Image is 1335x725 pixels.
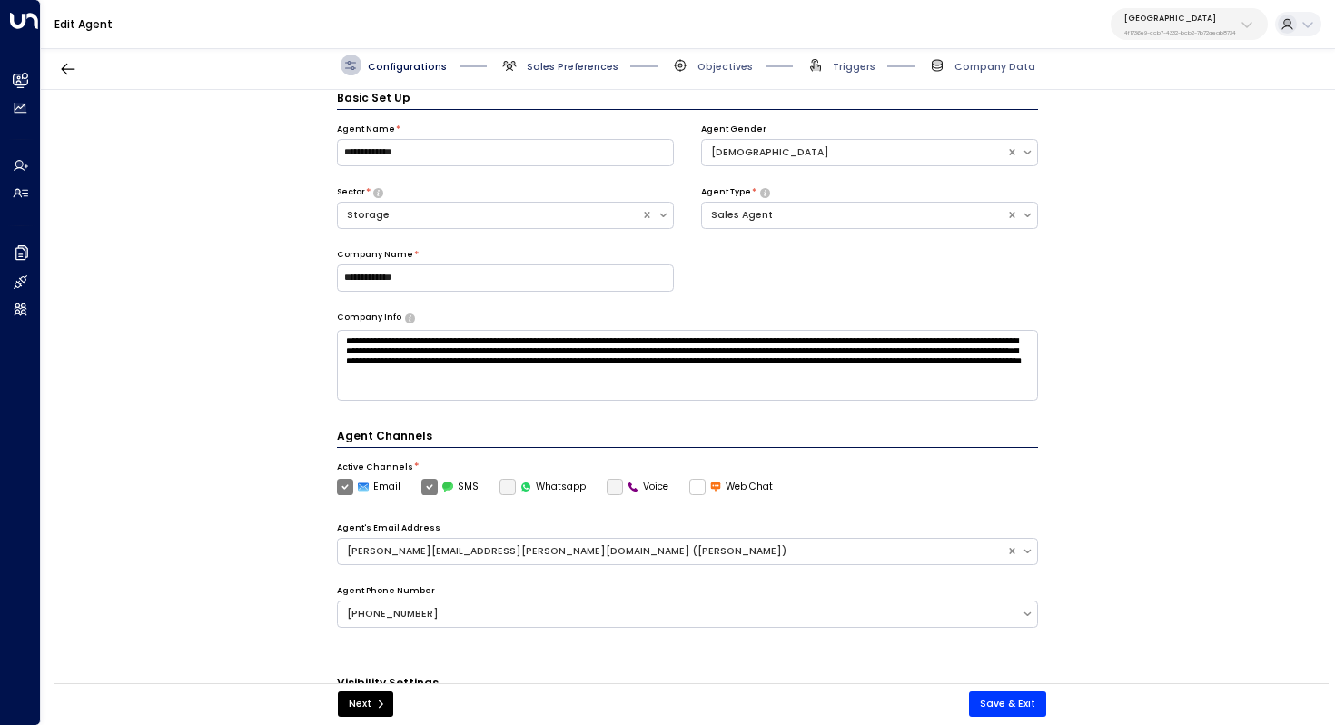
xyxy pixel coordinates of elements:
[689,479,774,495] label: Web Chat
[337,249,413,262] label: Company Name
[368,60,447,74] span: Configurations
[337,186,365,199] label: Sector
[54,16,113,32] a: Edit Agent
[405,313,415,323] button: Provide a brief overview of your company, including your industry, products or services, and any ...
[607,479,669,495] label: Voice
[954,60,1035,74] span: Company Data
[421,479,480,495] label: SMS
[701,124,766,136] label: Agent Gender
[337,124,395,136] label: Agent Name
[337,90,1039,110] h3: Basic Set Up
[337,428,1039,448] h4: Agent Channels
[337,522,440,535] label: Agent's Email Address
[347,208,633,223] div: Storage
[760,188,770,197] button: Select whether your copilot will handle inquiries directly from leads or from brokers representin...
[347,607,1013,621] div: [PHONE_NUMBER]
[527,60,618,74] span: Sales Preferences
[337,585,435,598] label: Agent Phone Number
[701,186,751,199] label: Agent Type
[607,479,669,495] div: To activate this channel, please go to the Integrations page
[337,312,401,324] label: Company Info
[697,60,753,74] span: Objectives
[1124,29,1236,36] p: 4f1736e9-ccb7-4332-bcb2-7b72aeab8734
[711,145,997,160] div: [DEMOGRAPHIC_DATA]
[499,479,587,495] label: Whatsapp
[711,208,997,223] div: Sales Agent
[1111,8,1268,40] button: [GEOGRAPHIC_DATA]4f1736e9-ccb7-4332-bcb2-7b72aeab8734
[338,691,393,717] button: Next
[347,544,997,559] div: [PERSON_NAME][EMAIL_ADDRESS][PERSON_NAME][DOMAIN_NAME] ([PERSON_NAME])
[337,479,401,495] label: Email
[373,188,383,197] button: Select whether your copilot will handle inquiries directly from leads or from brokers representin...
[833,60,875,74] span: Triggers
[969,691,1046,717] button: Save & Exit
[337,462,413,474] label: Active Channels
[1124,13,1236,24] p: [GEOGRAPHIC_DATA]
[499,479,587,495] div: To activate this channel, please go to the Integrations page
[337,675,1039,695] h3: Visibility Settings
